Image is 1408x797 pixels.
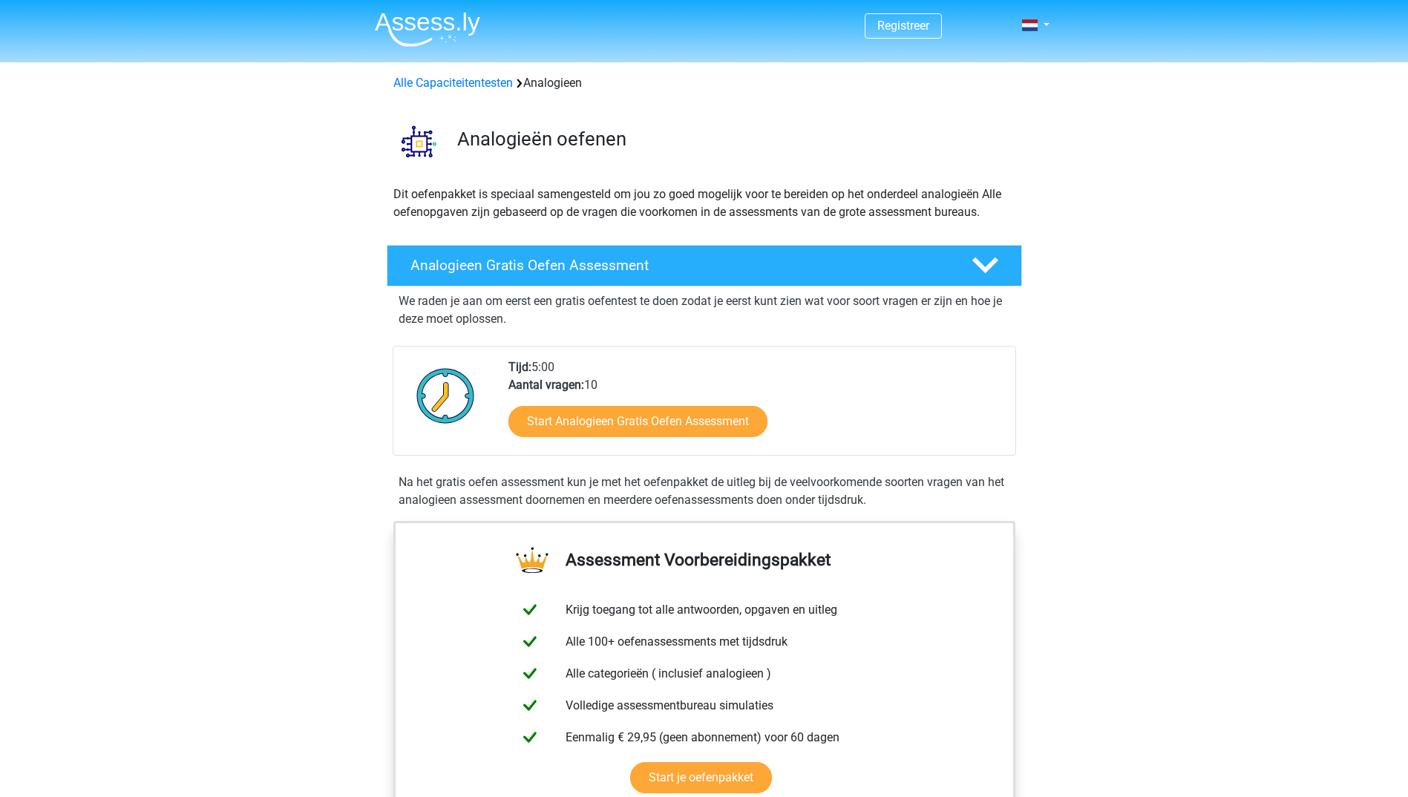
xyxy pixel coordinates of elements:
a: Start Analogieen Gratis Oefen Assessment [508,406,767,437]
a: Start je oefenpakket [630,762,772,793]
b: Tijd: [508,360,531,374]
a: Analogieen Gratis Oefen Assessment [381,245,1028,286]
h4: Analogieen Gratis Oefen Assessment [410,257,948,274]
img: Klok [408,358,483,433]
a: Alle Capaciteitentesten [393,76,513,90]
p: We raden je aan om eerst een gratis oefentest te doen zodat je eerst kunt zien wat voor soort vra... [399,292,1010,328]
div: Na het gratis oefen assessment kun je met het oefenpakket de uitleg bij de veelvoorkomende soorte... [393,473,1016,509]
b: Aantal vragen: [508,378,584,392]
img: Assessly [375,12,480,47]
h3: Analogieën oefenen [457,128,1010,151]
div: 5:00 10 [497,358,1015,455]
img: analogieen [387,110,451,173]
div: Analogieen [387,74,1021,92]
p: Dit oefenpakket is speciaal samengesteld om jou zo goed mogelijk voor te bereiden op het onderdee... [393,186,1015,221]
a: Registreer [877,19,929,33]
